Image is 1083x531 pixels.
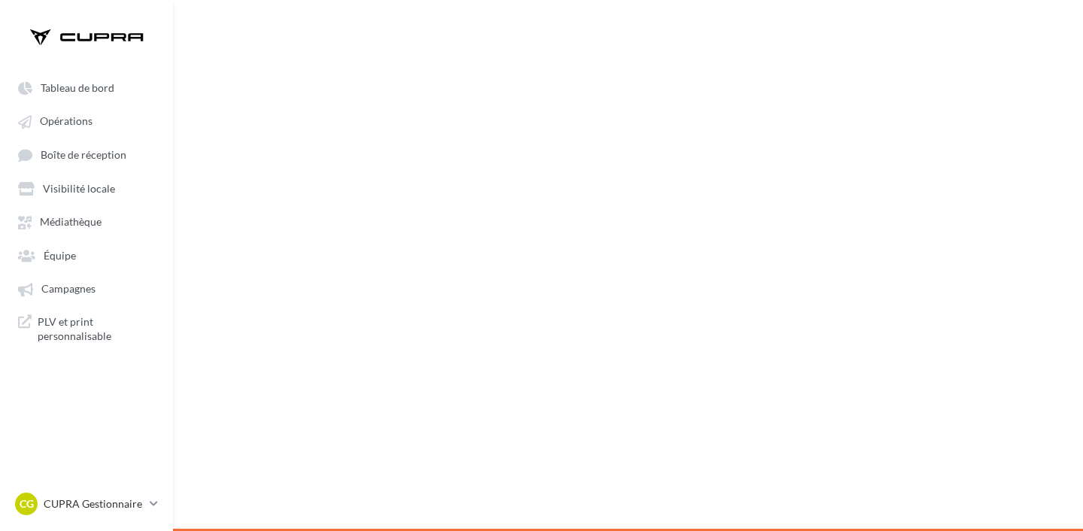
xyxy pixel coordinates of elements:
[40,115,93,128] span: Opérations
[9,174,164,202] a: Visibilité locale
[9,74,164,101] a: Tableau de bord
[9,275,164,302] a: Campagnes
[44,249,76,262] span: Équipe
[9,241,164,269] a: Équipe
[9,208,164,235] a: Médiathèque
[41,148,126,161] span: Boîte de réception
[9,308,164,350] a: PLV et print personnalisable
[38,314,155,344] span: PLV et print personnalisable
[41,283,96,296] span: Campagnes
[43,182,115,195] span: Visibilité locale
[12,490,161,518] a: CG CUPRA Gestionnaire
[20,496,34,511] span: CG
[41,81,114,94] span: Tableau de bord
[44,496,144,511] p: CUPRA Gestionnaire
[9,107,164,134] a: Opérations
[40,216,102,229] span: Médiathèque
[9,141,164,168] a: Boîte de réception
